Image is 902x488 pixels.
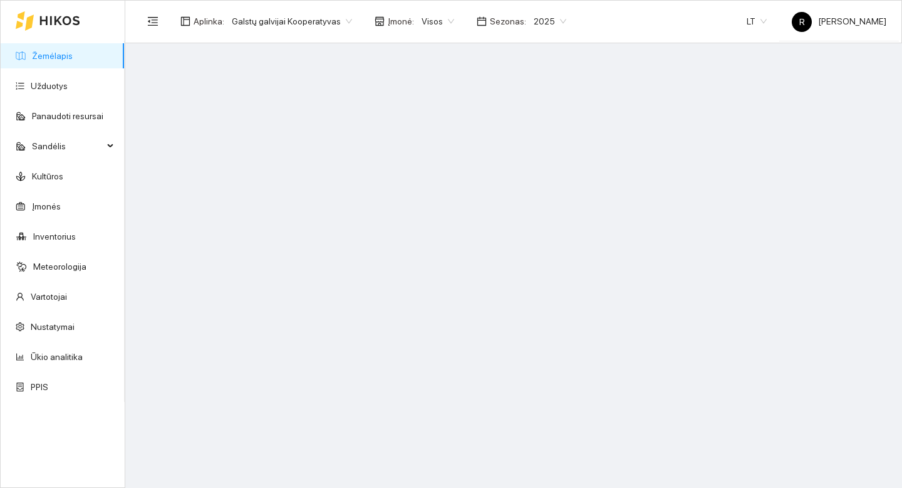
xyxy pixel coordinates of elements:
[147,16,158,27] span: menu-fold
[490,14,526,28] span: Sezonas :
[194,14,224,28] span: Aplinka :
[32,201,61,211] a: Įmonės
[477,16,487,26] span: calendar
[31,382,48,392] a: PPIS
[32,171,63,181] a: Kultūros
[422,12,454,31] span: Visos
[375,16,385,26] span: shop
[31,322,75,332] a: Nustatymai
[180,16,190,26] span: layout
[140,9,165,34] button: menu-fold
[33,231,76,241] a: Inventorius
[534,12,566,31] span: 2025
[388,14,414,28] span: Įmonė :
[232,12,352,31] span: Galstų galvijai Kooperatyvas
[747,12,767,31] span: LT
[31,352,83,362] a: Ūkio analitika
[33,262,86,272] a: Meteorologija
[31,81,68,91] a: Užduotys
[32,134,103,159] span: Sandėlis
[32,51,73,61] a: Žemėlapis
[32,111,103,121] a: Panaudoti resursai
[31,292,67,302] a: Vartotojai
[799,12,805,32] span: R
[792,16,886,26] span: [PERSON_NAME]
